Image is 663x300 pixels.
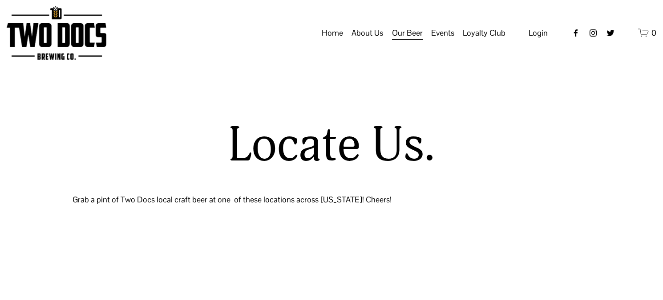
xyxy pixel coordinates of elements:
a: instagram-unauth [589,29,598,37]
h1: Locate Us. [151,119,512,173]
a: Home [322,25,343,41]
span: Events [431,25,454,41]
span: 0 [651,28,656,38]
a: Login [529,25,548,41]
span: Our Beer [392,25,423,41]
a: Facebook [571,29,580,37]
a: twitter-unauth [606,29,615,37]
span: About Us [352,25,383,41]
a: 0 items in cart [638,27,656,38]
a: folder dropdown [463,25,505,41]
p: Grab a pint of Two Docs local craft beer at one of these locations across [US_STATE]! Cheers! [73,192,591,207]
span: Loyalty Club [463,25,505,41]
a: folder dropdown [352,25,383,41]
span: Login [529,28,548,38]
a: folder dropdown [392,25,423,41]
img: Two Docs Brewing Co. [7,6,106,60]
a: folder dropdown [431,25,454,41]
